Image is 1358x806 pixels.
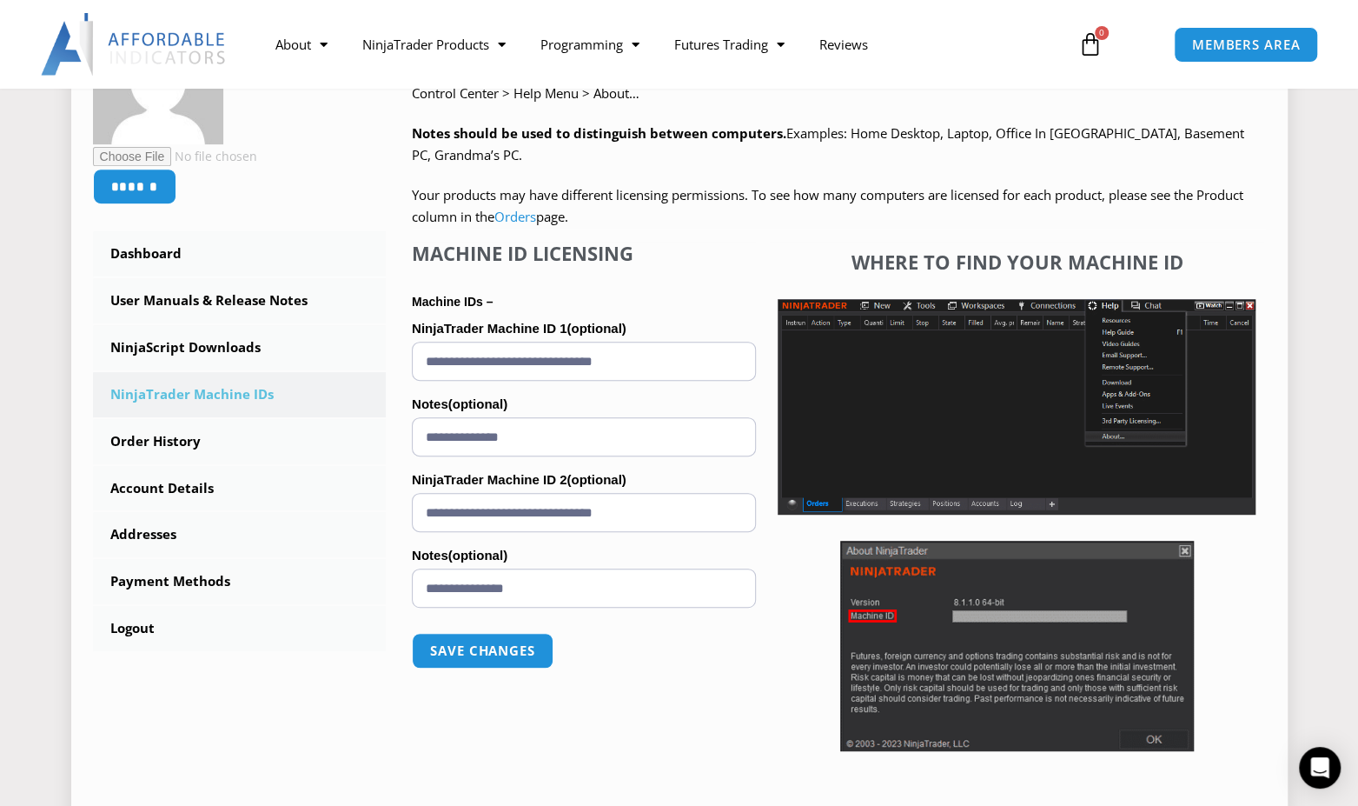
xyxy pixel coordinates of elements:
strong: Notes should be used to distinguish between computers. [412,124,786,142]
a: Dashboard [93,231,387,276]
a: Addresses [93,512,387,557]
img: Screenshot 2025-01-17 114931 | Affordable Indicators – NinjaTrader [840,541,1194,751]
a: MEMBERS AREA [1174,27,1319,63]
span: Your products may have different licensing permissions. To see how many computers are licensed fo... [412,186,1243,226]
a: NinjaTrader Machine IDs [93,372,387,417]
label: Notes [412,543,756,569]
span: (optional) [566,472,626,487]
a: Logout [93,606,387,651]
span: 0 [1095,26,1109,40]
span: MEMBERS AREA [1192,38,1301,51]
a: Futures Trading [657,24,802,64]
a: Programming [523,24,657,64]
div: Open Intercom Messenger [1299,747,1341,789]
a: NinjaScript Downloads [93,325,387,370]
img: Screenshot 2025-01-17 1155544 | Affordable Indicators – NinjaTrader [778,299,1255,515]
span: Examples: Home Desktop, Laptop, Office In [GEOGRAPHIC_DATA], Basement PC, Grandma’s PC. [412,124,1244,164]
a: Payment Methods [93,559,387,604]
button: Save changes [412,633,553,669]
a: Account Details [93,466,387,511]
img: LogoAI | Affordable Indicators – NinjaTrader [41,13,228,76]
label: NinjaTrader Machine ID 2 [412,467,756,493]
a: NinjaTrader Products [345,24,523,64]
h4: Where to find your Machine ID [778,250,1255,273]
span: (optional) [566,321,626,336]
nav: Account pages [93,231,387,651]
label: Notes [412,391,756,417]
a: About [258,24,345,64]
a: Reviews [802,24,885,64]
strong: Machine IDs – [412,295,493,309]
h4: Machine ID Licensing [412,242,756,264]
nav: Menu [258,24,1059,64]
span: (optional) [448,396,507,411]
a: 0 [1052,19,1129,70]
a: Orders [494,208,536,225]
label: NinjaTrader Machine ID 1 [412,316,756,342]
a: User Manuals & Release Notes [93,278,387,323]
span: (optional) [448,548,507,563]
a: Order History [93,419,387,464]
